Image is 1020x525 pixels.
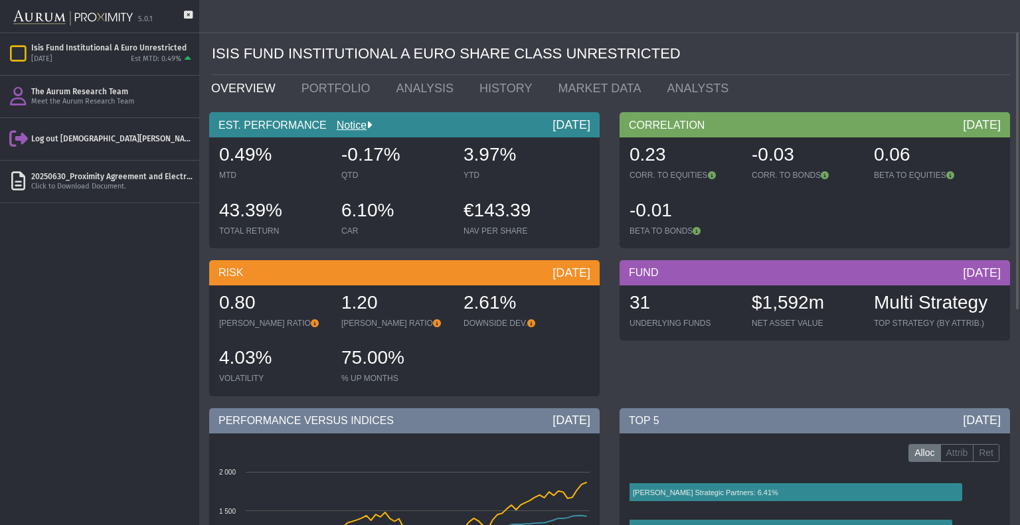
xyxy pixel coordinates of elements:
[219,469,236,476] text: 2 000
[874,290,987,318] div: Multi Strategy
[620,260,1010,285] div: FUND
[552,265,590,281] div: [DATE]
[327,119,367,131] a: Notice
[973,444,999,463] label: Ret
[219,226,328,236] div: TOTAL RETURN
[13,3,133,33] img: Aurum-Proximity%20white.svg
[219,345,328,373] div: 4.03%
[874,170,983,181] div: BETA TO EQUITIES
[630,170,738,181] div: CORR. TO EQUITIES
[219,318,328,329] div: [PERSON_NAME] RATIO
[630,144,666,165] span: 0.23
[464,142,572,170] div: 3.97%
[31,171,194,182] div: 20250630_Proximity Agreement and Electronic Access Agreement (Signed).pdf
[908,444,940,463] label: Alloc
[31,42,194,53] div: Isis Fund Institutional A Euro Unrestricted
[341,373,450,384] div: % UP MONTHS
[31,133,194,144] div: Log out [DEMOGRAPHIC_DATA][PERSON_NAME]
[292,75,386,102] a: PORTFOLIO
[552,117,590,133] div: [DATE]
[940,444,974,463] label: Attrib
[874,142,983,170] div: 0.06
[963,412,1001,428] div: [DATE]
[138,15,153,25] div: 5.0.1
[752,170,861,181] div: CORR. TO BONDS
[341,226,450,236] div: CAR
[219,198,328,226] div: 43.39%
[31,86,194,97] div: The Aurum Research Team
[752,142,861,170] div: -0.03
[657,75,744,102] a: ANALYSTS
[464,290,572,318] div: 2.61%
[620,408,1010,433] div: TOP 5
[219,170,328,181] div: MTD
[341,318,450,329] div: [PERSON_NAME] RATIO
[548,75,657,102] a: MARKET DATA
[552,412,590,428] div: [DATE]
[620,112,1010,137] div: CORRELATION
[219,373,328,384] div: VOLATILITY
[219,290,328,318] div: 0.80
[963,265,1001,281] div: [DATE]
[630,318,738,329] div: UNDERLYING FUNDS
[341,198,450,226] div: 6.10%
[209,408,600,433] div: PERFORMANCE VERSUS INDICES
[31,54,52,64] div: [DATE]
[874,318,987,329] div: TOP STRATEGY (BY ATTRIB.)
[327,118,372,133] div: Notice
[630,198,738,226] div: -0.01
[219,144,272,165] span: 0.49%
[341,170,450,181] div: QTD
[212,33,1010,75] div: ISIS FUND INSTITUTIONAL A EURO SHARE CLASS UNRESTRICTED
[131,54,181,64] div: Est MTD: 0.49%
[633,488,778,496] text: [PERSON_NAME] Strategic Partners: 6.41%
[469,75,548,102] a: HISTORY
[341,290,450,318] div: 1.20
[341,345,450,373] div: 75.00%
[386,75,469,102] a: ANALYSIS
[219,508,236,515] text: 1 500
[31,182,194,192] div: Click to Download Document.
[464,198,572,226] div: €143.39
[464,318,572,329] div: DOWNSIDE DEV.
[464,170,572,181] div: YTD
[630,290,738,318] div: 31
[209,112,600,137] div: EST. PERFORMANCE
[209,260,600,285] div: RISK
[341,144,400,165] span: -0.17%
[752,290,861,318] div: $1,592m
[464,226,572,236] div: NAV PER SHARE
[630,226,738,236] div: BETA TO BONDS
[201,75,292,102] a: OVERVIEW
[31,97,194,107] div: Meet the Aurum Research Team
[752,318,861,329] div: NET ASSET VALUE
[963,117,1001,133] div: [DATE]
